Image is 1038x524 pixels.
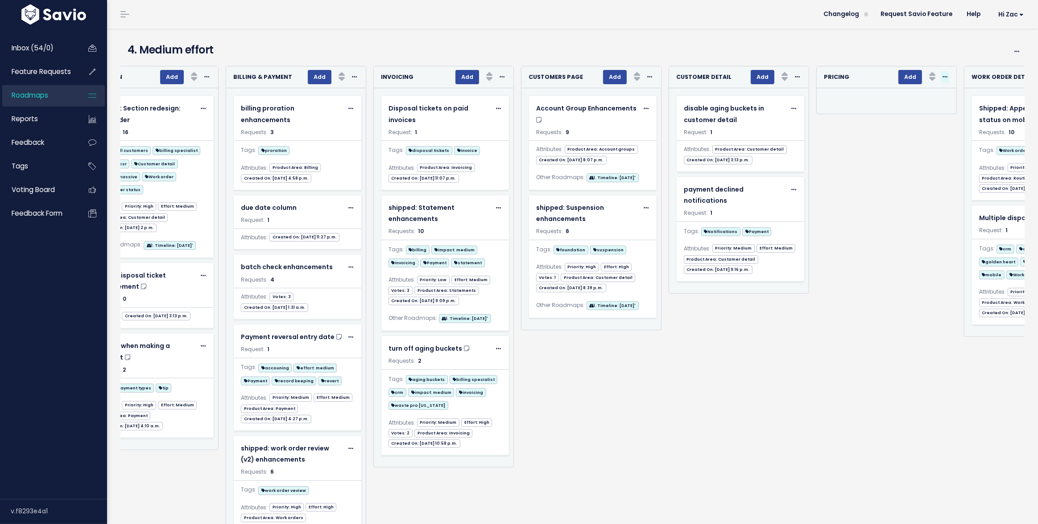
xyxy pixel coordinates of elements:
span: 0 [123,295,126,303]
span: Votes: 3 [269,293,294,301]
a: billing specialist [450,373,497,385]
span: Tip field when making a payment [93,341,170,361]
span: disposal tickets [406,146,452,155]
span: waste pro [US_STATE] [389,401,448,410]
a: Hi Zac [988,8,1031,21]
span: Attributes: [979,163,1006,173]
span: 1 [415,128,417,136]
a: Payment [241,375,270,386]
a: due date column [241,202,343,213]
span: 10 [418,227,424,235]
a: Tax on disposal ticket enhancement [93,270,195,292]
span: 1 [267,345,269,353]
span: Tags: [979,244,995,254]
span: tip [156,384,171,393]
span: Attributes: [241,292,268,302]
span: Other Roadmaps: [536,172,585,182]
span: suspension [590,246,626,254]
a: Payment [742,225,771,237]
span: Payment reversal entry date [241,332,335,341]
span: Attributes: [241,233,268,242]
span: Tags: [389,245,404,254]
a: Voting Board [2,180,74,200]
span: Request: [684,209,707,217]
span: impact: medium [408,388,454,397]
h4: 4. Medium effort [128,42,949,58]
a: shipped: Statement enhancements [389,202,491,225]
span: 1 [1005,226,1008,234]
span: Attributes: [389,275,415,285]
span: turn off aging buckets [389,344,462,353]
a: golden heart [979,256,1018,267]
span: Request: [241,345,265,353]
span: Feedback form [12,209,62,218]
span: invoicing [456,388,486,397]
a: turn off aging buckets [389,343,491,354]
span: Effort: High [601,263,632,271]
a: Tags [2,156,74,176]
span: payment declined notifications [684,185,744,205]
span: Created On: [DATE] 4:27 p.m. [241,415,311,423]
a: invoicing [389,257,418,268]
a: impact: medium [408,386,454,397]
span: 1. Timeline: [DATE]' [587,173,639,182]
a: Tip field when making a payment [93,340,195,363]
a: billing [406,244,430,255]
span: Effort: High [306,503,336,512]
span: Effort: Medium [314,393,352,402]
span: Tags: [979,145,995,155]
strong: Work order detail [972,73,1034,81]
span: batch check enhancements [241,262,333,271]
span: Product Area: Routing [979,174,1034,183]
a: aging buckets [406,373,448,385]
span: Attributes: [389,418,415,428]
a: accouning [258,362,292,373]
a: shipped: Suspension enhancements [536,202,638,225]
a: mobile [979,269,1005,280]
a: foundation [554,244,588,255]
button: Add [603,70,627,84]
a: tip [156,382,171,393]
span: Priority: High [565,263,599,271]
a: Request Savio Feature [873,8,959,21]
span: Changelog [823,11,859,17]
span: Requests: [241,468,268,475]
span: Priority: High [269,503,304,512]
span: Created On: [DATE] 11:27 p.m. [269,233,339,242]
a: record keeping [272,375,316,386]
a: proration [258,144,289,156]
a: Roadmaps [2,85,74,106]
span: 1 [267,216,269,224]
span: Tags: [241,485,256,495]
a: Feedback [2,132,74,153]
span: Priority: High [122,202,156,211]
span: payment types [111,384,154,393]
span: shipped: Suspension enhancements [536,203,604,223]
a: disposal tickets [406,144,452,156]
span: Priority: Medium [417,418,459,427]
span: shipped: Section redesign: Work order [93,104,181,124]
span: Feature Requests [12,67,71,76]
span: Product Area: Work orders [241,514,306,522]
a: disable aging buckets in customer detail [684,103,786,125]
a: statement [451,257,484,268]
span: Attributes: [241,393,268,403]
span: Priority: Medium [269,393,312,402]
span: Requests: [536,128,563,136]
span: shipped: Statement enhancements [389,203,455,223]
a: revert [318,375,341,386]
button: Add [751,70,774,84]
span: Product Area: Payment [93,412,150,420]
span: 1. Timeline: [DATE]' [439,314,491,323]
span: Product Area: Customer detail [561,274,635,282]
a: payment declined notifications [684,184,786,206]
img: logo-white.9d6f32f41409.svg [19,4,88,25]
a: csr [113,158,129,169]
span: Tags: [389,145,404,155]
span: 1 [710,128,712,136]
span: Tax on disposal ticket enhancement [93,271,166,291]
span: Requests: [389,227,415,235]
span: csr [113,160,129,168]
span: Hi Zac [998,11,1024,18]
span: 16 [123,128,128,136]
